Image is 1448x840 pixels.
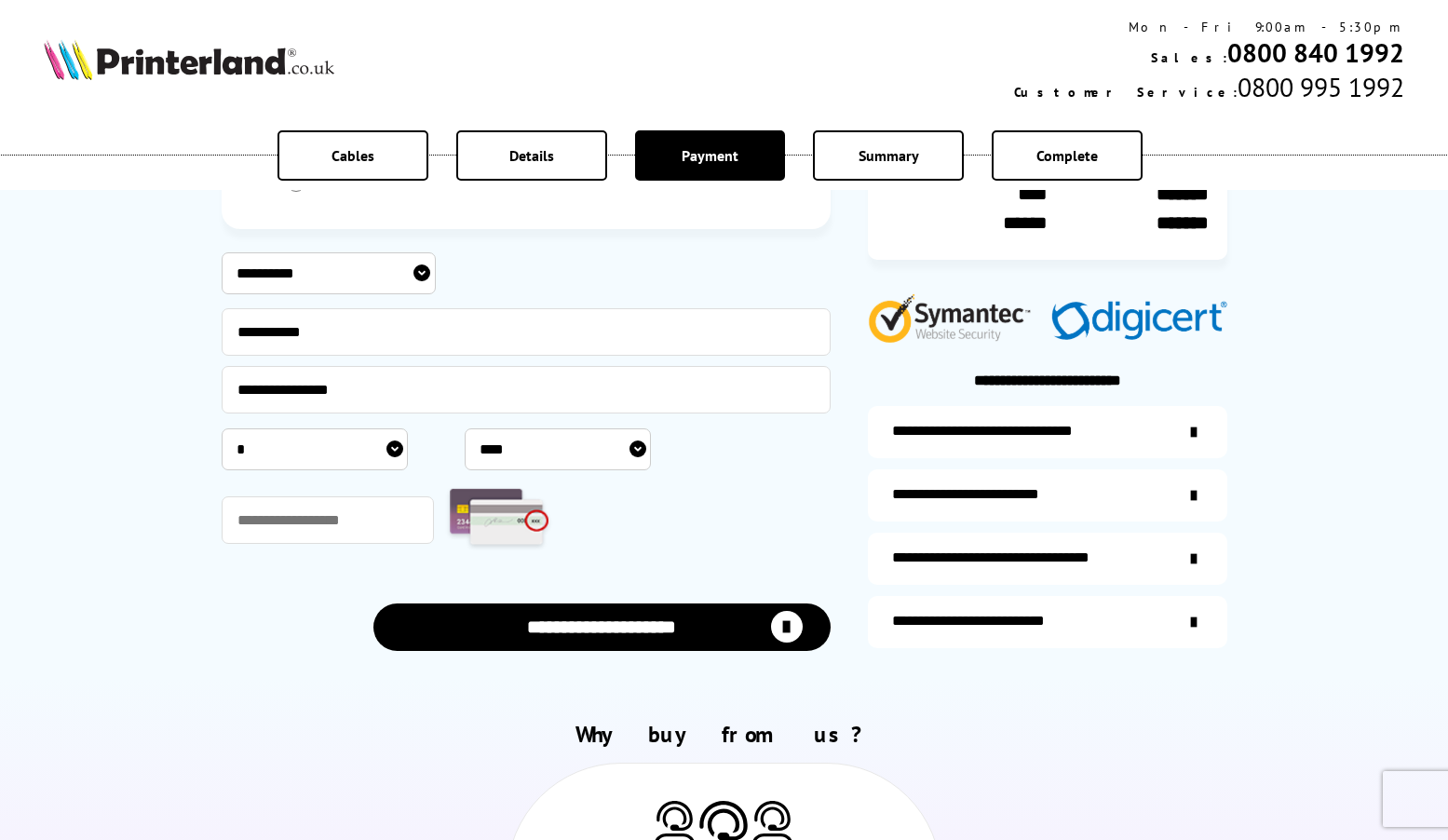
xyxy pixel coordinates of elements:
a: items-arrive [868,469,1227,522]
a: additional-cables [868,533,1227,585]
span: Customer Service: [1014,84,1238,101]
span: Cables [332,146,374,165]
span: 0800 995 1992 [1238,70,1404,104]
a: 0800 840 1992 [1227,35,1404,70]
img: Printerland Logo [44,39,334,80]
h2: Why buy from us? [44,720,1405,749]
span: Summary [859,146,919,165]
span: Complete [1036,146,1098,165]
a: additional-ink [868,406,1227,458]
span: Payment [682,146,738,165]
span: Details [509,146,554,165]
a: secure-website [868,596,1227,648]
div: Mon - Fri 9:00am - 5:30pm [1014,19,1404,35]
span: Sales: [1151,49,1227,66]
